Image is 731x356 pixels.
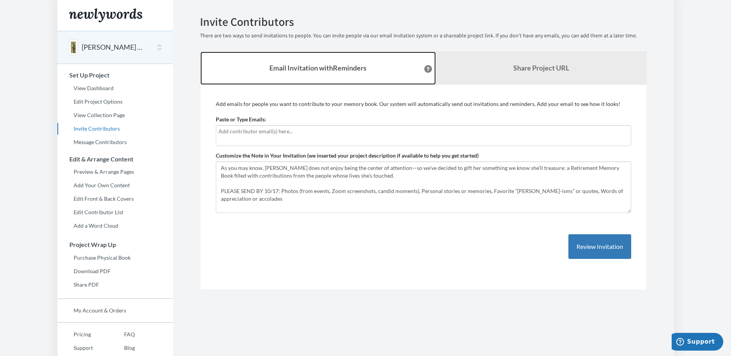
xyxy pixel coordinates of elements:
a: Download PDF [57,265,173,277]
p: There are two ways to send invitations to people. You can invite people via our email invitation ... [200,32,647,40]
a: Purchase Physical Book [57,252,173,264]
a: Support [57,342,108,354]
textarea: As you may know, [PERSON_NAME] does not enjoy being the center of attention—so we’ve decided to g... [216,161,631,213]
a: Edit Project Options [57,96,173,107]
a: Edit Front & Back Covers [57,193,173,205]
a: View Dashboard [57,82,173,94]
button: [PERSON_NAME] Retirement [82,42,144,52]
h3: Edit & Arrange Content [58,156,173,163]
a: Add a Word Cloud [57,220,173,232]
strong: Email Invitation with Reminders [269,64,366,72]
a: FAQ [108,329,135,340]
iframe: Opens a widget where you can chat to one of our agents [672,333,723,352]
input: Add contributor email(s) here... [218,127,628,136]
a: Add Your Own Content [57,180,173,191]
h3: Set Up Project [58,72,173,79]
h2: Invite Contributors [200,15,647,28]
a: My Account & Orders [57,305,173,316]
a: Invite Contributors [57,123,173,134]
a: Message Contributors [57,136,173,148]
label: Paste or Type Emails: [216,116,266,123]
a: Blog [108,342,135,354]
a: Share PDF [57,279,173,291]
a: View Collection Page [57,109,173,121]
a: Preview & Arrange Pages [57,166,173,178]
button: Review Invitation [568,234,631,259]
p: Add emails for people you want to contribute to your memory book. Our system will automatically s... [216,100,631,108]
b: Share Project URL [513,64,569,72]
h3: Project Wrap Up [58,241,173,248]
a: Edit Contributor List [57,207,173,218]
a: Pricing [57,329,108,340]
img: Newlywords logo [69,8,142,22]
label: Customize the Note in Your Invitation (we inserted your project description if available to help ... [216,152,479,160]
